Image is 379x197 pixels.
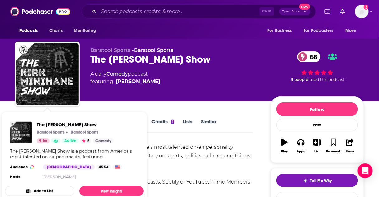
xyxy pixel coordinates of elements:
svg: Add a profile image [364,5,369,10]
button: Apps [293,135,309,157]
a: [PERSON_NAME] [43,175,76,179]
div: A daily podcast [90,70,160,85]
span: Logged in as ereardon [355,5,369,18]
img: Podchaser - Follow, Share and Rate Podcasts [10,6,70,17]
img: User Profile [355,5,369,18]
span: Ctrl K [260,7,274,16]
div: Open Intercom Messenger [358,163,373,178]
span: rated this podcast [309,77,345,82]
span: 66 [43,138,47,144]
a: Credits1 [152,119,174,133]
p: Barstool Sports [37,130,65,135]
img: The Kirk Minihane Show [10,122,32,143]
div: Share [346,150,354,153]
a: Kirk Minihane [116,78,160,85]
input: Search podcasts, credits, & more... [99,7,260,16]
a: View Insights [79,186,144,196]
div: 66 3 peoplerated this podcast [271,47,364,86]
button: Bookmark [325,135,342,157]
a: The Kirk Minihane Show [37,122,114,128]
a: Active [62,138,79,143]
a: Charts [45,25,66,37]
div: Apps [297,150,305,153]
button: tell me why sparkleTell Me Why [276,174,358,187]
button: Follow [276,102,358,116]
a: Lists [183,119,192,133]
h3: Audience [10,165,38,170]
a: 66 [297,51,320,62]
button: Add to List [5,186,74,196]
span: Tell Me Why [310,178,332,183]
span: 3 people [291,77,309,82]
div: The [PERSON_NAME] Show is a podcast from America's most talented on-air personality, featuring [P... [10,148,139,160]
span: Active [64,138,76,144]
div: 45-54 [96,165,111,170]
span: Barstool Sports [90,47,131,53]
img: tell me why sparkle [303,178,308,183]
button: open menu [15,25,46,37]
span: Open Advanced [282,10,308,13]
p: Barstool Sports [71,130,98,135]
button: Show profile menu [355,5,369,18]
span: New [299,4,310,10]
a: Barstool SportsBarstool Sports [69,130,98,135]
img: The Kirk Minihane Show [16,43,79,105]
span: Monitoring [74,26,96,35]
button: Open AdvancedNew [279,8,311,15]
button: Play [276,135,293,157]
a: Barstool Sports [134,47,173,53]
h4: Hosts [10,175,20,180]
button: Share [342,135,358,157]
div: Bookmark [326,150,341,153]
div: 1 [171,120,174,124]
button: open menu [263,25,300,37]
span: 66 [304,51,320,62]
span: For Podcasters [304,26,333,35]
span: For Business [267,26,292,35]
button: 5 [80,138,91,143]
div: Rate [276,119,358,131]
button: open menu [341,25,364,37]
a: Comedy [93,138,114,143]
span: Podcasts [19,26,38,35]
a: Show notifications dropdown [322,6,333,17]
a: Comedy [106,71,128,77]
span: The [PERSON_NAME] Show [37,122,114,128]
span: featuring [90,78,160,85]
button: open menu [300,25,343,37]
span: • [132,47,173,53]
button: open menu [70,25,104,37]
a: Show notifications dropdown [338,6,348,17]
div: List [315,150,320,153]
a: 66 [37,138,50,143]
div: [DEMOGRAPHIC_DATA] [43,165,95,170]
button: List [309,135,325,157]
div: Search podcasts, credits, & more... [82,4,316,19]
a: Similar [201,119,216,133]
span: Charts [49,26,63,35]
span: More [346,26,356,35]
div: Play [281,150,288,153]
